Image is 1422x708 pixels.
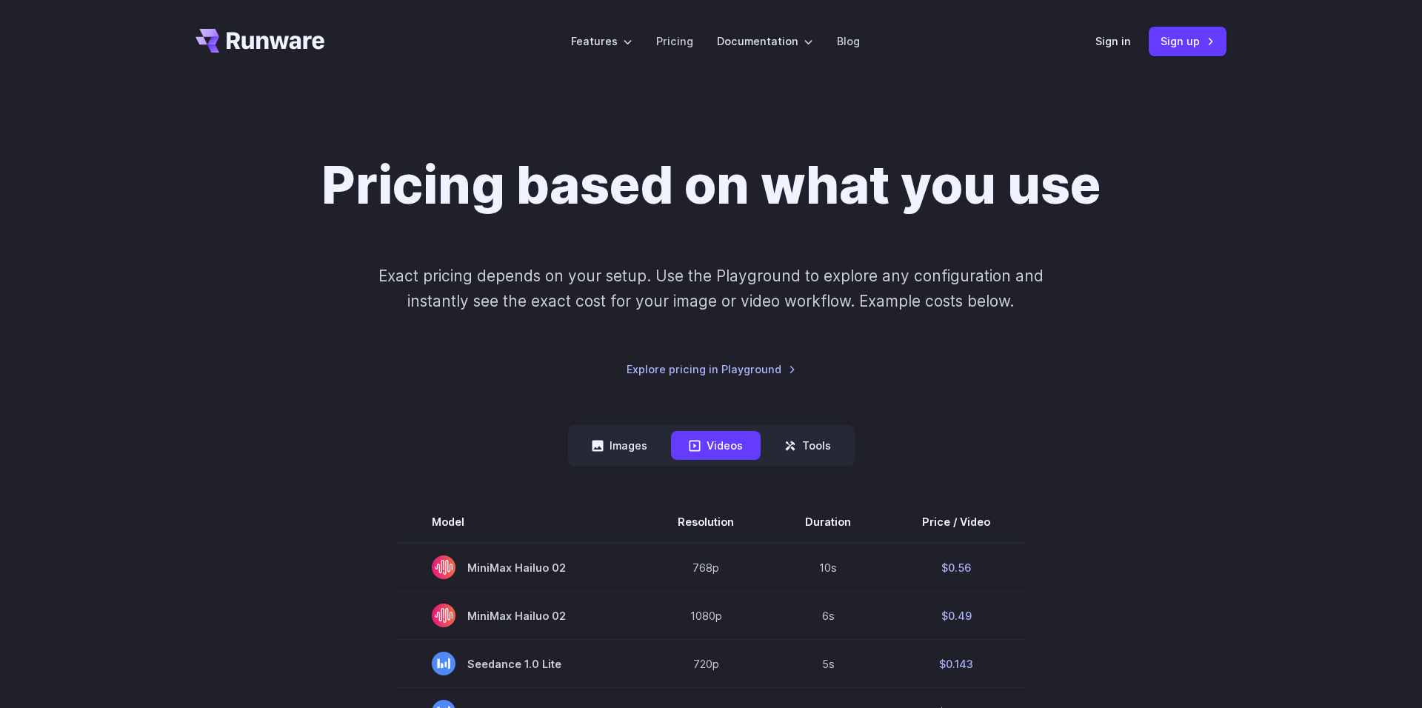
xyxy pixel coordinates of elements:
a: Sign up [1149,27,1226,56]
th: Resolution [642,501,770,543]
button: Images [574,431,665,460]
td: 5s [770,640,887,688]
label: Features [571,33,632,50]
label: Documentation [717,33,813,50]
td: $0.56 [887,543,1026,592]
a: Explore pricing in Playground [627,361,796,378]
span: MiniMax Hailuo 02 [432,604,607,627]
td: $0.49 [887,592,1026,640]
td: $0.143 [887,640,1026,688]
span: Seedance 1.0 Lite [432,652,607,675]
td: 6s [770,592,887,640]
span: MiniMax Hailuo 02 [432,555,607,579]
button: Videos [671,431,761,460]
th: Model [396,501,642,543]
a: Sign in [1095,33,1131,50]
a: Pricing [656,33,693,50]
th: Duration [770,501,887,543]
td: 768p [642,543,770,592]
th: Price / Video [887,501,1026,543]
p: Exact pricing depends on your setup. Use the Playground to explore any configuration and instantl... [350,264,1072,313]
a: Go to / [196,29,324,53]
td: 720p [642,640,770,688]
td: 1080p [642,592,770,640]
a: Blog [837,33,860,50]
td: 10s [770,543,887,592]
h1: Pricing based on what you use [321,154,1101,216]
button: Tools [767,431,849,460]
